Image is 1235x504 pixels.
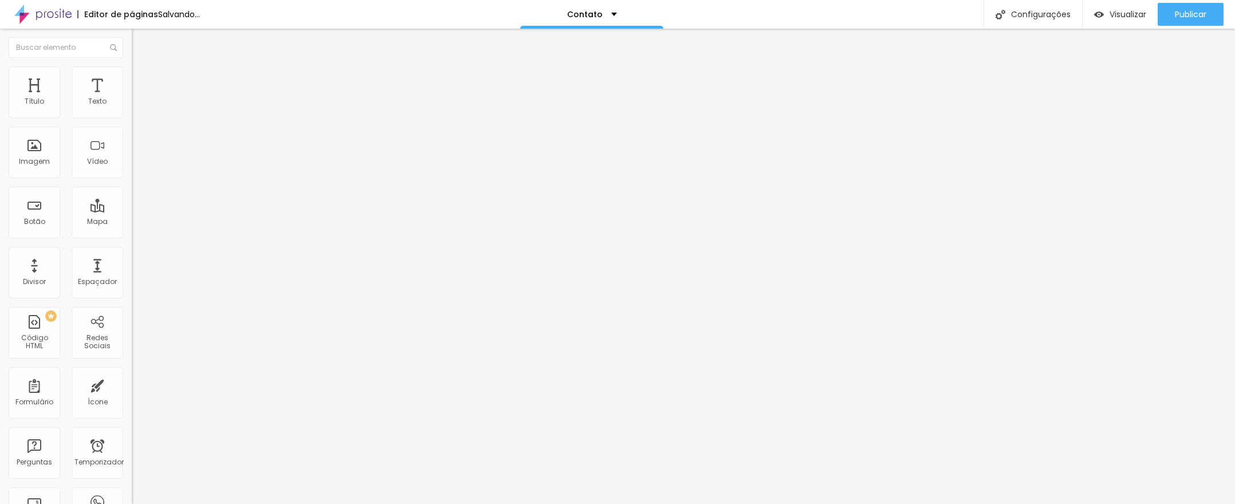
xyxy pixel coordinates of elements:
font: Espaçador [78,277,117,286]
font: Imagem [19,156,50,166]
font: Publicar [1175,9,1206,20]
img: Ícone [110,44,117,51]
div: Salvando... [158,10,200,18]
img: Ícone [996,10,1005,19]
font: Visualizar [1110,9,1146,20]
input: Buscar elemento [9,37,123,58]
font: Redes Sociais [84,333,111,351]
font: Formulário [15,397,53,407]
font: Código HTML [21,333,48,351]
font: Temporizador [74,457,124,467]
font: Editor de páginas [84,9,158,20]
button: Visualizar [1083,3,1158,26]
font: Contato [567,9,603,20]
font: Título [25,96,44,106]
font: Vídeo [87,156,108,166]
font: Botão [24,216,45,226]
font: Texto [88,96,107,106]
button: Publicar [1158,3,1224,26]
font: Divisor [23,277,46,286]
font: Configurações [1011,9,1071,20]
font: Mapa [87,216,108,226]
font: Ícone [88,397,108,407]
font: Perguntas [17,457,52,467]
img: view-1.svg [1094,10,1104,19]
iframe: Editor [132,29,1235,504]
